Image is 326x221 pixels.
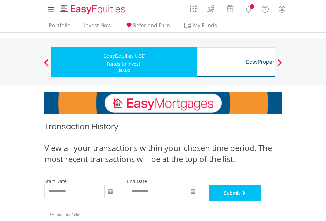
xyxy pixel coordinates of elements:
span: Mandatory Fields [49,212,81,217]
a: My Profile [274,2,290,16]
label: end date [127,178,147,184]
label: start date [44,178,67,184]
a: Portfolio [46,22,73,32]
img: thrive-v2.svg [205,3,216,14]
button: Previous [40,62,53,69]
a: Vouchers [221,2,240,14]
img: EasyEquities_Logo.png [59,4,128,15]
span: Refer and Earn [133,22,170,29]
span: My Funds [184,21,227,30]
div: EasyEquities USD [55,51,193,61]
span: $0.00 [118,67,130,73]
a: Invest Now [81,22,114,32]
a: FAQ's and Support [257,2,274,15]
div: Funds to invest: [107,61,142,67]
div: View all your transactions within your chosen time period. The most recent transactions will be a... [44,142,282,165]
img: grid-menu-icon.svg [190,5,197,12]
a: Home page [58,2,128,15]
button: Submit [209,185,261,201]
a: AppsGrid [185,2,201,12]
button: Next [273,62,286,69]
a: Notifications [240,2,257,15]
h1: Transaction History [44,121,282,136]
a: Refer and Earn [122,22,173,32]
img: vouchers-v2.svg [225,3,236,14]
img: EasyMortage Promotion Banner [44,92,282,114]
